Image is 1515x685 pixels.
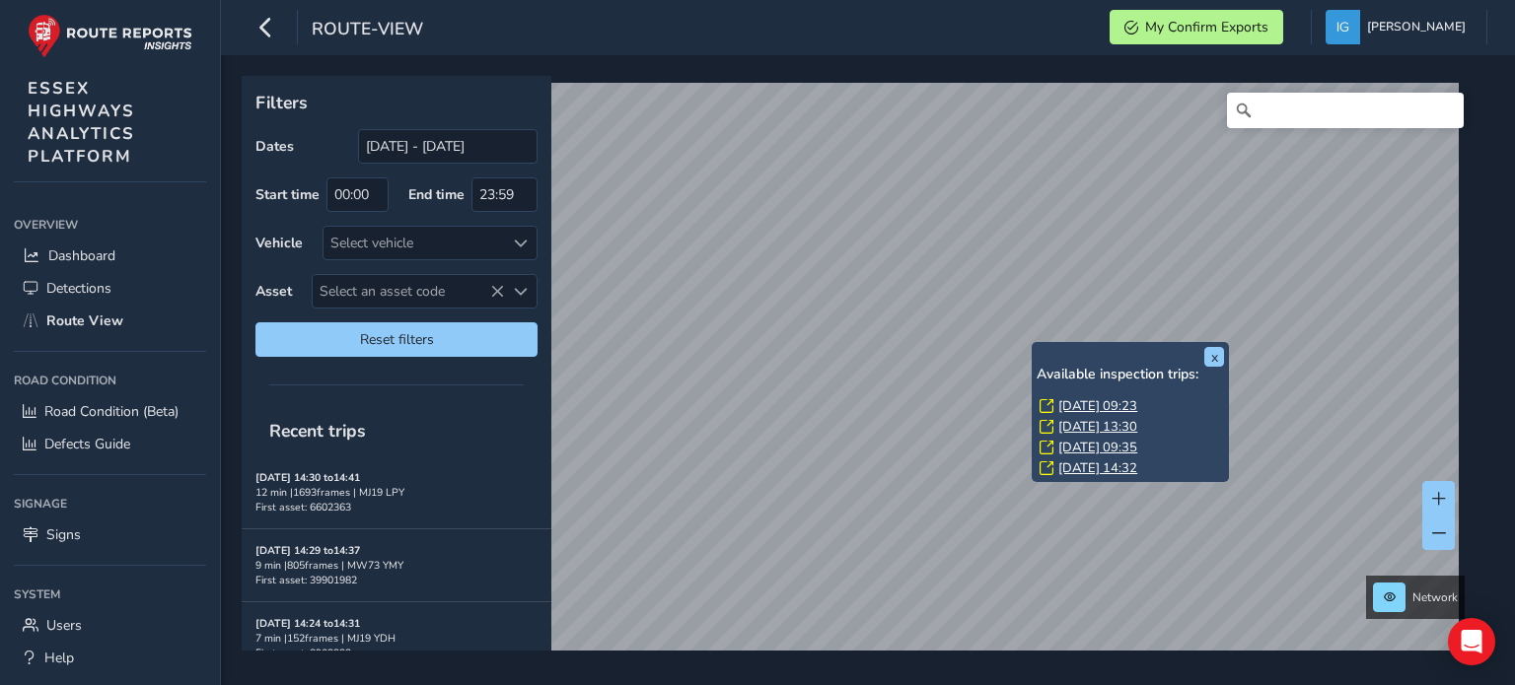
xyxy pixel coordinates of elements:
[1110,10,1283,44] button: My Confirm Exports
[14,366,206,395] div: Road Condition
[255,405,380,456] span: Recent trips
[14,305,206,337] a: Route View
[249,83,1459,673] canvas: Map
[1326,10,1473,44] button: [PERSON_NAME]
[14,642,206,674] a: Help
[14,395,206,428] a: Road Condition (Beta)
[255,573,357,587] span: First asset: 39901982
[46,279,111,298] span: Detections
[44,435,130,453] span: Defects Guide
[1412,589,1458,605] span: Network
[255,500,351,514] span: First asset: 6602363
[1058,459,1137,477] a: [DATE] 14:32
[255,470,360,485] strong: [DATE] 14:30 to 14:41
[255,137,294,156] label: Dates
[1037,367,1224,383] h6: Available inspection trips:
[312,17,423,44] span: route-view
[28,14,192,58] img: rr logo
[14,240,206,272] a: Dashboard
[313,275,504,308] span: Select an asset code
[44,402,179,421] span: Road Condition (Beta)
[255,616,360,631] strong: [DATE] 14:24 to 14:31
[46,525,81,544] span: Signs
[255,646,351,660] span: First asset: 8902322
[255,322,538,357] button: Reset filters
[14,518,206,551] a: Signs
[255,485,538,500] div: 12 min | 1693 frames | MJ19 LPY
[270,330,523,349] span: Reset filters
[255,185,320,204] label: Start time
[1058,418,1137,436] a: [DATE] 13:30
[28,77,135,168] span: ESSEX HIGHWAYS ANALYTICS PLATFORM
[1227,93,1464,128] input: Search
[255,543,360,558] strong: [DATE] 14:29 to 14:37
[1367,10,1466,44] span: [PERSON_NAME]
[14,609,206,642] a: Users
[324,227,504,259] div: Select vehicle
[1448,618,1495,665] div: Open Intercom Messenger
[1058,439,1137,456] a: [DATE] 09:35
[14,210,206,240] div: Overview
[504,275,537,308] div: Select an asset code
[44,649,74,667] span: Help
[46,616,82,635] span: Users
[14,580,206,609] div: System
[1145,18,1268,36] span: My Confirm Exports
[14,489,206,518] div: Signage
[255,90,538,115] p: Filters
[255,234,303,252] label: Vehicle
[14,272,206,305] a: Detections
[46,311,123,330] span: Route View
[255,631,538,646] div: 7 min | 152 frames | MJ19 YDH
[1204,347,1224,367] button: x
[1058,397,1137,415] a: [DATE] 09:23
[48,246,115,265] span: Dashboard
[1326,10,1360,44] img: diamond-layout
[255,282,292,301] label: Asset
[255,558,538,573] div: 9 min | 805 frames | MW73 YMY
[14,428,206,460] a: Defects Guide
[408,185,465,204] label: End time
